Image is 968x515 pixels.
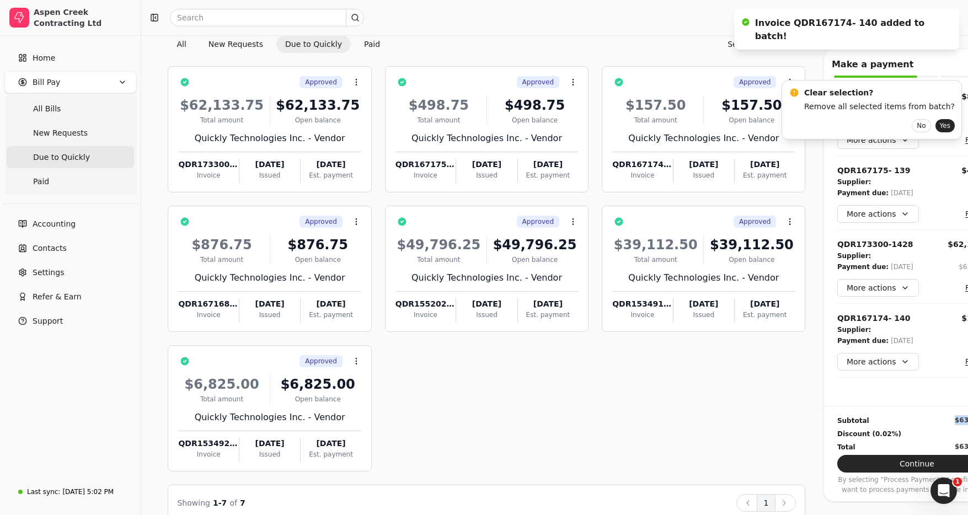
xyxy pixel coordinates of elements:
[34,7,131,29] div: Aspen Creek Contracting Ltd
[275,394,361,404] div: Open balance
[837,415,869,426] div: Subtotal
[673,159,734,170] div: [DATE]
[178,235,265,255] div: $876.75
[953,478,962,486] span: 1
[276,35,351,53] button: Due to Quickly
[837,428,901,439] div: Discount (0.02%)
[178,394,265,404] div: Total amount
[739,217,771,227] span: Approved
[804,101,955,112] div: Remove all selected items from batch?
[395,298,456,310] div: QDR155202-26-A
[301,170,361,180] div: Est. payment
[33,127,88,139] span: New Requests
[178,115,265,125] div: Total amount
[930,478,957,504] iframe: Intercom live chat
[178,95,265,115] div: $62,133.75
[491,115,578,125] div: Open balance
[305,217,337,227] span: Approved
[456,298,517,310] div: [DATE]
[168,35,389,53] div: Invoice filter options
[229,498,237,507] span: of
[837,279,919,297] button: More actions
[4,482,136,502] a: Last sync:[DATE] 5:02 PM
[837,131,919,149] button: More actions
[395,271,578,285] div: Quickly Technologies Inc. - Vendor
[4,237,136,259] a: Contacts
[456,310,517,320] div: Issued
[612,271,795,285] div: Quickly Technologies Inc. - Vendor
[170,9,364,26] input: Search
[301,298,361,310] div: [DATE]
[305,77,337,87] span: Approved
[395,159,456,170] div: QDR167175- 139
[891,261,913,272] div: [DATE]
[612,95,699,115] div: $157.50
[612,298,672,310] div: QDR153491-21-B
[239,310,300,320] div: Issued
[240,498,245,507] span: 7
[7,170,134,192] a: Paid
[491,255,578,265] div: Open balance
[518,159,578,170] div: [DATE]
[33,218,76,230] span: Accounting
[395,95,482,115] div: $498.75
[301,310,361,320] div: Est. payment
[239,298,300,310] div: [DATE]
[912,119,930,132] button: No
[395,132,578,145] div: Quickly Technologies Inc. - Vendor
[395,115,482,125] div: Total amount
[178,310,238,320] div: Invoice
[177,498,210,507] span: Showing
[33,52,55,64] span: Home
[7,146,134,168] a: Due to Quickly
[395,235,482,255] div: $49,796.25
[275,95,361,115] div: $62,133.75
[708,235,795,255] div: $39,112.50
[33,77,60,88] span: Bill Pay
[33,176,49,187] span: Paid
[837,261,889,272] div: Payment due:
[735,298,795,310] div: [DATE]
[935,119,955,132] button: Yes
[7,122,134,144] a: New Requests
[168,35,195,53] button: All
[708,255,795,265] div: Open balance
[837,353,919,371] button: More actions
[395,255,482,265] div: Total amount
[837,442,855,453] div: Total
[735,159,795,170] div: [DATE]
[178,449,238,459] div: Invoice
[305,356,337,366] span: Approved
[755,17,937,43] div: Invoice QDR167174- 140 added to batch!
[757,494,776,512] button: 1
[178,132,361,145] div: Quickly Technologies Inc. - Vendor
[673,170,734,180] div: Issued
[612,170,672,180] div: Invoice
[673,310,734,320] div: Issued
[837,187,889,199] div: Payment due:
[33,103,61,115] span: All Bills
[178,411,361,424] div: Quickly Technologies Inc. - Vendor
[837,313,911,324] div: QDR167174- 140
[837,205,919,223] button: More actions
[612,235,699,255] div: $39,112.50
[837,335,889,346] div: Payment due:
[837,165,911,176] div: QDR167175- 139
[735,170,795,180] div: Est. payment
[837,250,871,261] div: Supplier:
[395,170,456,180] div: Invoice
[518,310,578,320] div: Est. payment
[837,239,913,250] div: QDR173300-1428
[739,77,771,87] span: Approved
[178,159,238,170] div: QDR173300-1428
[239,438,300,449] div: [DATE]
[62,487,114,497] div: [DATE] 5:02 PM
[522,217,554,227] span: Approved
[200,35,272,53] button: New Requests
[518,170,578,180] div: Est. payment
[4,47,136,69] a: Home
[275,115,361,125] div: Open balance
[355,35,389,53] button: Paid
[708,115,795,125] div: Open balance
[891,187,913,199] div: [DATE]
